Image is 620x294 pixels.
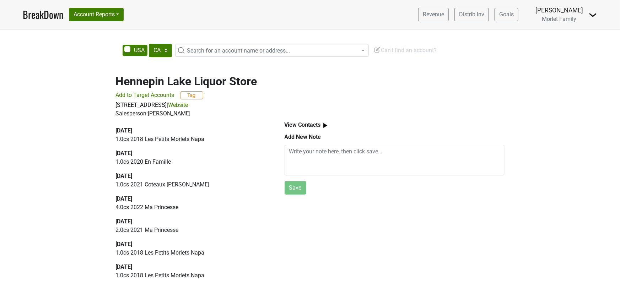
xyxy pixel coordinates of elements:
span: Morlet Family [542,16,577,22]
a: BreakDown [23,7,63,22]
span: Can't find an account? [374,47,437,54]
img: arrow_right.svg [321,121,330,130]
p: | [116,101,505,109]
p: 1.0 cs 2018 Les Petits Morlets Napa [116,271,268,280]
b: Add New Note [285,134,321,140]
span: Search for an account name or address... [187,47,290,54]
a: Goals [495,8,518,21]
div: [DATE] [116,263,268,271]
div: Salesperson: [PERSON_NAME] [116,109,505,118]
p: 2.0 cs 2021 Ma Princesse [116,226,268,234]
div: [DATE] [116,217,268,226]
button: Save [285,181,306,195]
p: 1.0 cs 2018 Les Petits Morlets Napa [116,135,268,143]
p: 1.0 cs 2018 Les Petits Morlets Napa [116,249,268,257]
img: Edit [374,46,381,53]
b: View Contacts [285,121,321,128]
p: 1.0 cs 2021 Coteaux [PERSON_NAME] [116,180,268,189]
p: 1.0 cs 2020 En Famille [116,158,268,166]
div: [DATE] [116,240,268,249]
a: [STREET_ADDRESS] [116,102,167,108]
a: Website [168,102,188,108]
p: 4.0 cs 2022 Ma Princesse [116,203,268,212]
a: Revenue [418,8,449,21]
div: [DATE] [116,172,268,180]
a: Distrib Inv [454,8,489,21]
div: [PERSON_NAME] [535,6,583,15]
span: Add to Target Accounts [116,92,174,98]
button: Tag [180,91,203,99]
h2: Hennepin Lake Liquor Store [116,75,505,88]
div: [DATE] [116,195,268,203]
div: [DATE] [116,149,268,158]
img: Dropdown Menu [589,11,597,19]
button: Account Reports [69,8,124,21]
div: [DATE] [116,126,268,135]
